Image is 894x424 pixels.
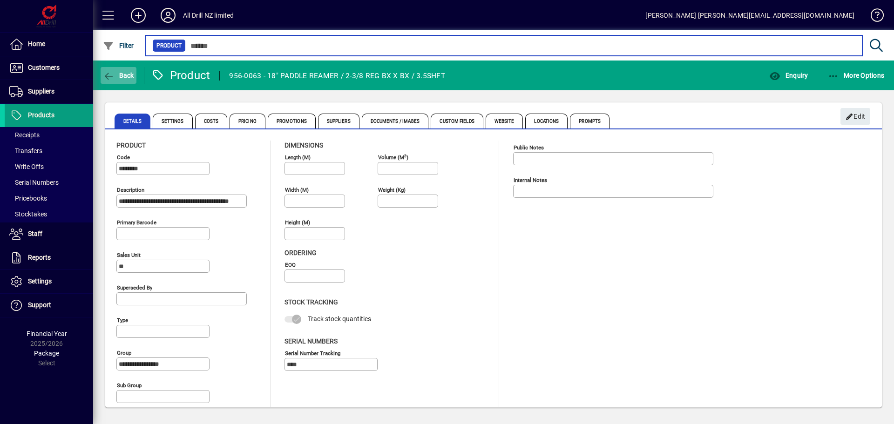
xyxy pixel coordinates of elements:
span: Costs [195,114,228,128]
span: Pricebooks [9,195,47,202]
span: Filter [103,42,134,49]
a: Transfers [5,143,93,159]
mat-label: Internal Notes [514,177,547,183]
span: Suppliers [318,114,359,128]
mat-label: Primary barcode [117,219,156,226]
button: Enquiry [767,67,810,84]
span: Documents / Images [362,114,429,128]
span: Serial Numbers [284,337,338,345]
span: Write Offs [9,163,44,170]
div: 956-0063 - 18" PADDLE REAMER / 2-3/8 REG BX X BX / 3.5SHFT [229,68,445,83]
span: Products [28,111,54,119]
span: Website [486,114,523,128]
span: Home [28,40,45,47]
a: Staff [5,222,93,246]
span: Edit [846,109,866,124]
div: All Drill NZ limited [183,8,234,23]
span: Pricing [230,114,265,128]
app-page-header-button: Back [93,67,144,84]
span: Reports [28,254,51,261]
a: Suppliers [5,80,93,103]
span: Ordering [284,249,317,256]
span: Enquiry [769,72,808,79]
mat-label: Group [117,350,131,356]
span: Promotions [268,114,316,128]
button: Back [101,67,136,84]
span: Dimensions [284,141,323,149]
span: Custom Fields [431,114,483,128]
mat-label: Sub group [117,382,142,389]
span: Customers [28,64,60,71]
button: Profile [153,7,183,24]
span: Track stock quantities [308,315,371,323]
a: Write Offs [5,159,93,175]
mat-label: EOQ [285,262,296,268]
span: Details [115,114,150,128]
sup: 3 [404,153,406,158]
a: Receipts [5,127,93,143]
div: Product [151,68,210,83]
span: Financial Year [27,330,67,337]
a: Customers [5,56,93,80]
mat-label: Volume (m ) [378,154,408,161]
span: Package [34,350,59,357]
mat-label: Weight (Kg) [378,187,406,193]
a: Reports [5,246,93,269]
a: Pricebooks [5,190,93,206]
a: Support [5,294,93,317]
span: Locations [525,114,568,128]
span: Prompts [570,114,610,128]
mat-label: Type [117,317,128,323]
span: Settings [28,277,52,285]
button: Edit [840,108,870,125]
a: Serial Numbers [5,175,93,190]
span: Product [116,141,146,149]
span: Serial Numbers [9,179,59,186]
mat-label: Code [117,154,130,161]
span: Stock Tracking [284,298,338,306]
mat-label: Public Notes [514,144,544,151]
mat-label: Length (m) [285,154,311,161]
a: Knowledge Base [864,2,882,32]
mat-label: Width (m) [285,187,309,193]
span: Receipts [9,131,40,139]
span: Support [28,301,51,309]
span: More Options [828,72,885,79]
span: Product [156,41,182,50]
span: Settings [153,114,193,128]
a: Home [5,33,93,56]
span: Stocktakes [9,210,47,218]
a: Settings [5,270,93,293]
mat-label: Sales unit [117,252,141,258]
span: Transfers [9,147,42,155]
button: Filter [101,37,136,54]
a: Stocktakes [5,206,93,222]
button: More Options [826,67,887,84]
mat-label: Superseded by [117,284,152,291]
span: Staff [28,230,42,237]
mat-label: Description [117,187,144,193]
mat-label: Height (m) [285,219,310,226]
span: Suppliers [28,87,54,95]
mat-label: Serial Number tracking [285,350,340,356]
button: Add [123,7,153,24]
div: [PERSON_NAME] [PERSON_NAME][EMAIL_ADDRESS][DOMAIN_NAME] [645,8,854,23]
span: Back [103,72,134,79]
